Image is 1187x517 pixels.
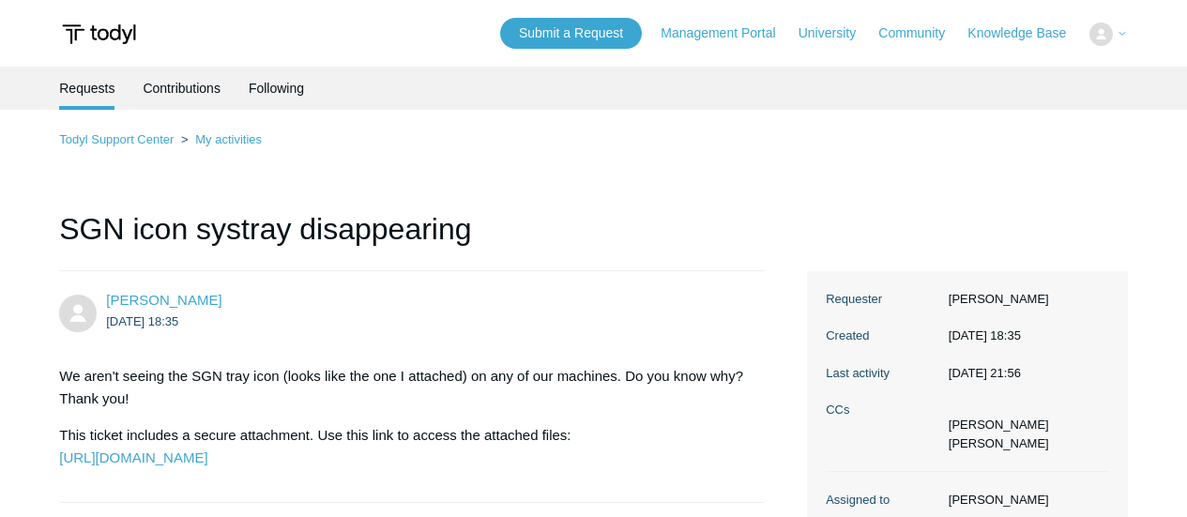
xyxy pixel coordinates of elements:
p: This ticket includes a secure attachment. Use this link to access the attached files: [59,424,745,469]
a: [PERSON_NAME] [106,292,221,308]
li: Requests [59,67,114,110]
a: My activities [195,132,262,146]
a: Following [249,67,304,110]
a: Todyl Support Center [59,132,174,146]
span: Maya Douglas [106,292,221,308]
li: Madaline [949,434,1049,453]
dt: Assigned to [826,491,939,509]
a: University [799,23,875,43]
dd: [PERSON_NAME] [939,491,1109,509]
dt: Created [826,327,939,345]
a: Community [878,23,964,43]
dd: [PERSON_NAME] [939,290,1109,309]
a: Contributions [143,67,221,110]
a: [URL][DOMAIN_NAME] [59,449,207,465]
h1: SGN icon systray disappearing [59,206,764,271]
time: 2025-08-21T18:35:11Z [106,314,178,328]
a: Management Portal [661,23,794,43]
li: Madaline Riggs [949,416,1049,434]
dt: Requester [826,290,939,309]
time: 2025-08-21T18:35:11+00:00 [949,328,1021,342]
a: Knowledge Base [967,23,1085,43]
time: 2025-08-21T21:56:59+00:00 [949,366,1021,380]
li: My activities [177,132,262,146]
p: We aren't seeing the SGN tray icon (looks like the one I attached) on any of our machines. Do you... [59,365,745,410]
dt: Last activity [826,364,939,383]
img: Todyl Support Center Help Center home page [59,17,139,52]
li: Todyl Support Center [59,132,177,146]
a: Submit a Request [500,18,642,49]
dt: CCs [826,401,939,419]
